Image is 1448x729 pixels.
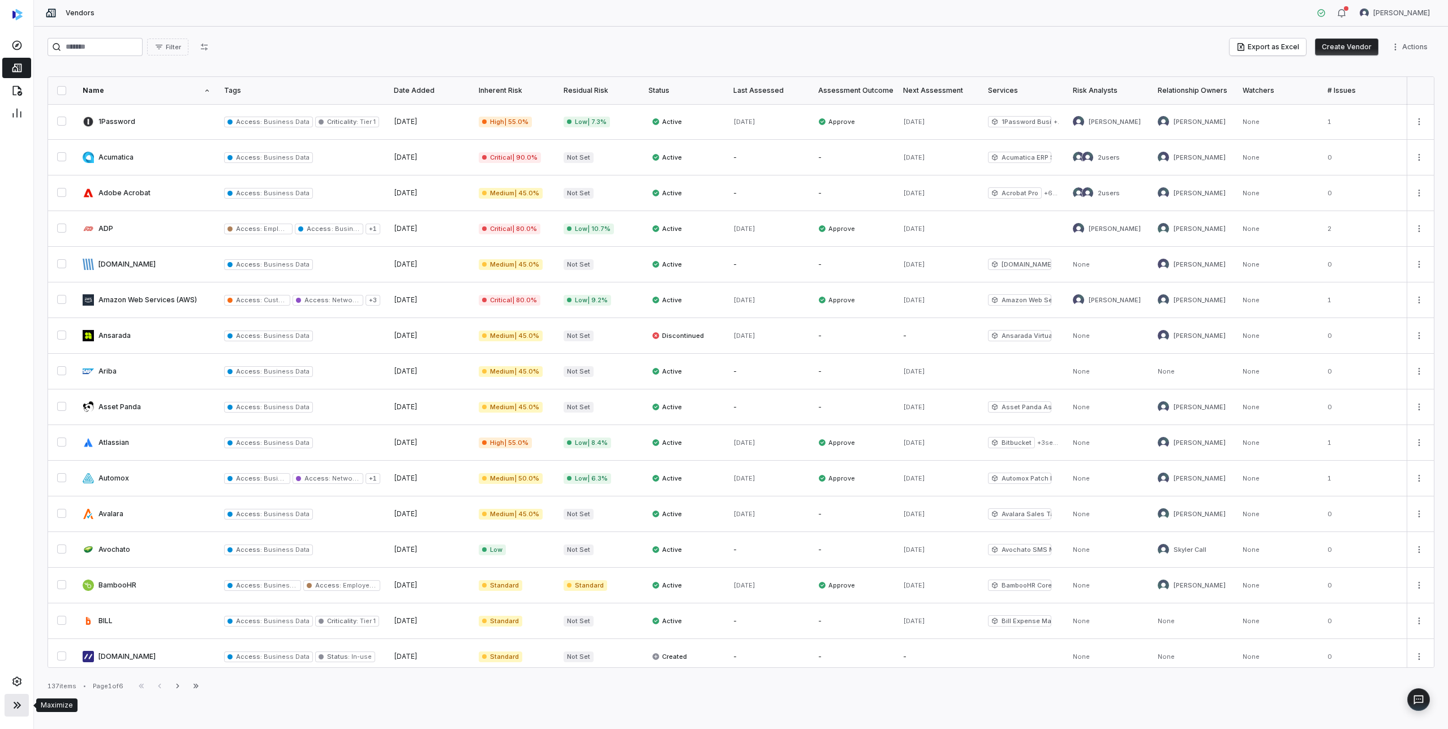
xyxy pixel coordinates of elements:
td: - [811,532,896,568]
div: Watchers [1243,86,1314,95]
span: Low | 10.7% [564,224,614,234]
span: High | 55.0% [479,438,532,448]
span: [DATE] [903,367,925,375]
span: Business Data [262,581,309,589]
span: [DATE] [733,225,755,233]
span: Not Set [564,616,594,627]
span: Business Data [262,617,309,625]
span: [DATE] [394,581,418,589]
span: [DATE] [733,510,755,518]
span: Access : [307,225,333,233]
img: svg%3e [12,9,23,20]
span: Active [652,367,682,376]
span: Business Data [262,332,309,340]
span: [PERSON_NAME] [1174,581,1226,590]
span: [DATE] [394,438,418,447]
div: Next Assessment [903,86,974,95]
span: + 6 services [1044,189,1059,198]
span: [DATE] [394,153,418,161]
button: Filter [147,38,188,55]
span: [DATE] [903,474,925,482]
span: [PERSON_NAME] [1174,153,1226,162]
img: Paul Turner avatar [1158,223,1169,234]
span: Access : [236,367,262,375]
img: Tyler Ray avatar [1158,294,1169,306]
span: [DATE] [733,581,755,589]
span: Access : [236,546,262,554]
span: Not Set [564,331,594,341]
span: In-use [350,653,372,661]
td: - [727,175,811,211]
td: - [811,389,896,425]
span: Employee Data [262,225,310,233]
span: Not Set [564,544,594,555]
span: Customer Data [262,296,310,304]
span: [DATE] [903,581,925,589]
span: Access : [304,474,330,482]
span: [DATE] [394,367,418,375]
img: Mike Phillips avatar [1082,187,1093,199]
span: [DATE] [394,117,418,126]
button: More actions [1410,648,1428,665]
span: [DATE] [394,509,418,518]
td: - [727,140,811,175]
button: More actions [1410,220,1428,237]
span: [DATE] [903,296,925,304]
span: Business Data [262,653,309,661]
button: More actions [1410,612,1428,629]
span: [DATE] [394,402,418,411]
span: Active [652,117,682,126]
span: Active [652,581,682,590]
img: Mike Lewis avatar [1073,187,1084,199]
span: Criticality : [327,118,358,126]
span: Medium | 45.0% [479,402,543,413]
button: More actions [1410,434,1428,451]
span: Low | 9.2% [564,295,611,306]
span: + 1 services [1054,118,1059,126]
img: Mike Phillips avatar [1360,8,1369,18]
span: Medium | 45.0% [479,259,543,270]
span: Standard [479,651,522,662]
td: - [727,354,811,389]
span: BambooHR Core HR Software [988,580,1051,591]
td: - [727,532,811,568]
span: Medium | 45.0% [479,366,543,377]
span: [PERSON_NAME] [1174,332,1226,340]
span: Access : [236,332,262,340]
span: Access : [236,581,262,589]
div: Assessment Outcome [818,86,890,95]
span: [PERSON_NAME] [1174,296,1226,305]
span: Not Set [564,188,594,199]
span: [PERSON_NAME] [1174,260,1226,269]
span: Bitbucket [988,437,1035,448]
span: Access : [236,617,262,625]
button: Create Vendor [1315,38,1378,55]
span: Low | 7.3% [564,117,610,127]
span: Asset Panda Asset Tracking Software [988,401,1051,413]
span: [DATE] [394,616,418,625]
div: • [83,682,86,690]
span: Active [652,509,682,518]
span: Ansarada Virtual Data Room Software [988,330,1051,341]
td: - [727,639,811,675]
span: Access : [236,153,262,161]
span: 2 users [1098,189,1120,197]
img: Bryce Higbee avatar [1158,330,1169,341]
img: Mike Phillips avatar [1082,152,1093,163]
span: Employee Data [341,581,389,589]
button: More actions [1410,541,1428,558]
span: Medium | 45.0% [479,331,543,341]
td: - [811,639,896,675]
span: Not Set [564,152,594,163]
img: Mike Lewis avatar [1073,152,1084,163]
button: More actions [1410,113,1428,130]
td: - [896,639,981,675]
span: Automox Patch Management Software [988,473,1051,484]
span: Active [652,616,682,625]
img: Mike Phillips avatar [1073,223,1084,234]
span: Active [652,224,682,233]
span: Critical | 80.0% [479,295,540,306]
button: Mike Phillips avatar[PERSON_NAME] [1353,5,1437,22]
td: - [896,318,981,354]
img: Marty Breen avatar [1158,473,1169,484]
